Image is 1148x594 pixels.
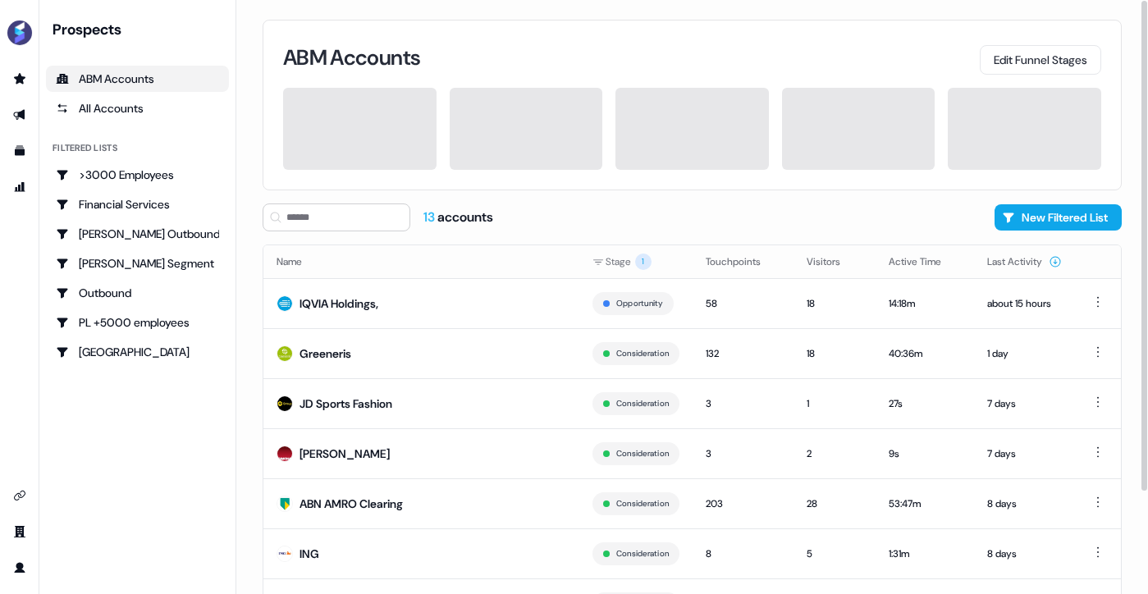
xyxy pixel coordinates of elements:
[706,546,780,562] div: 8
[706,345,780,362] div: 132
[616,546,669,561] button: Consideration
[987,496,1062,512] div: 8 days
[53,20,229,39] div: Prospects
[56,285,219,301] div: Outbound
[283,47,420,68] h3: ABM Accounts
[46,162,229,188] a: Go to >3000 Employees
[56,167,219,183] div: >3000 Employees
[7,482,33,509] a: Go to integrations
[980,45,1101,75] button: Edit Funnel Stages
[423,208,493,226] div: accounts
[807,546,862,562] div: 5
[592,254,679,270] div: Stage
[706,445,780,462] div: 3
[616,296,663,311] button: Opportunity
[56,71,219,87] div: ABM Accounts
[616,446,669,461] button: Consideration
[7,519,33,545] a: Go to team
[300,546,319,562] div: ING
[616,346,669,361] button: Consideration
[987,445,1062,462] div: 7 days
[46,66,229,92] a: ABM Accounts
[46,95,229,121] a: All accounts
[706,496,780,512] div: 203
[995,204,1122,231] button: New Filtered List
[807,247,860,276] button: Visitors
[987,546,1062,562] div: 8 days
[706,395,780,412] div: 3
[263,245,579,278] th: Name
[889,247,961,276] button: Active Time
[46,339,229,365] a: Go to Poland
[300,295,378,312] div: IQVIA Holdings,
[987,345,1062,362] div: 1 day
[46,250,229,276] a: Go to Kasper's Segment
[56,255,219,272] div: [PERSON_NAME] Segment
[616,396,669,411] button: Consideration
[7,138,33,164] a: Go to templates
[807,295,862,312] div: 18
[53,141,117,155] div: Filtered lists
[300,345,351,362] div: Greeneris
[987,395,1062,412] div: 7 days
[987,247,1062,276] button: Last Activity
[807,345,862,362] div: 18
[807,395,862,412] div: 1
[987,295,1062,312] div: about 15 hours
[889,546,961,562] div: 1:31m
[46,280,229,306] a: Go to Outbound
[807,445,862,462] div: 2
[300,445,390,462] div: [PERSON_NAME]
[889,496,961,512] div: 53:47m
[7,555,33,581] a: Go to profile
[889,445,961,462] div: 9s
[46,221,229,247] a: Go to Kasper's Outbound
[807,496,862,512] div: 28
[300,496,403,512] div: ABN AMRO Clearing
[7,174,33,200] a: Go to attribution
[889,345,961,362] div: 40:36m
[7,66,33,92] a: Go to prospects
[7,102,33,128] a: Go to outbound experience
[46,191,229,217] a: Go to Financial Services
[56,100,219,117] div: All Accounts
[56,314,219,331] div: PL +5000 employees
[889,295,961,312] div: 14:18m
[56,196,219,212] div: Financial Services
[56,226,219,242] div: [PERSON_NAME] Outbound
[635,254,652,270] span: 1
[889,395,961,412] div: 27s
[46,309,229,336] a: Go to PL +5000 employees
[706,247,780,276] button: Touchpoints
[300,395,392,412] div: JD Sports Fashion
[56,344,219,360] div: [GEOGRAPHIC_DATA]
[616,496,669,511] button: Consideration
[706,295,780,312] div: 58
[423,208,437,226] span: 13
